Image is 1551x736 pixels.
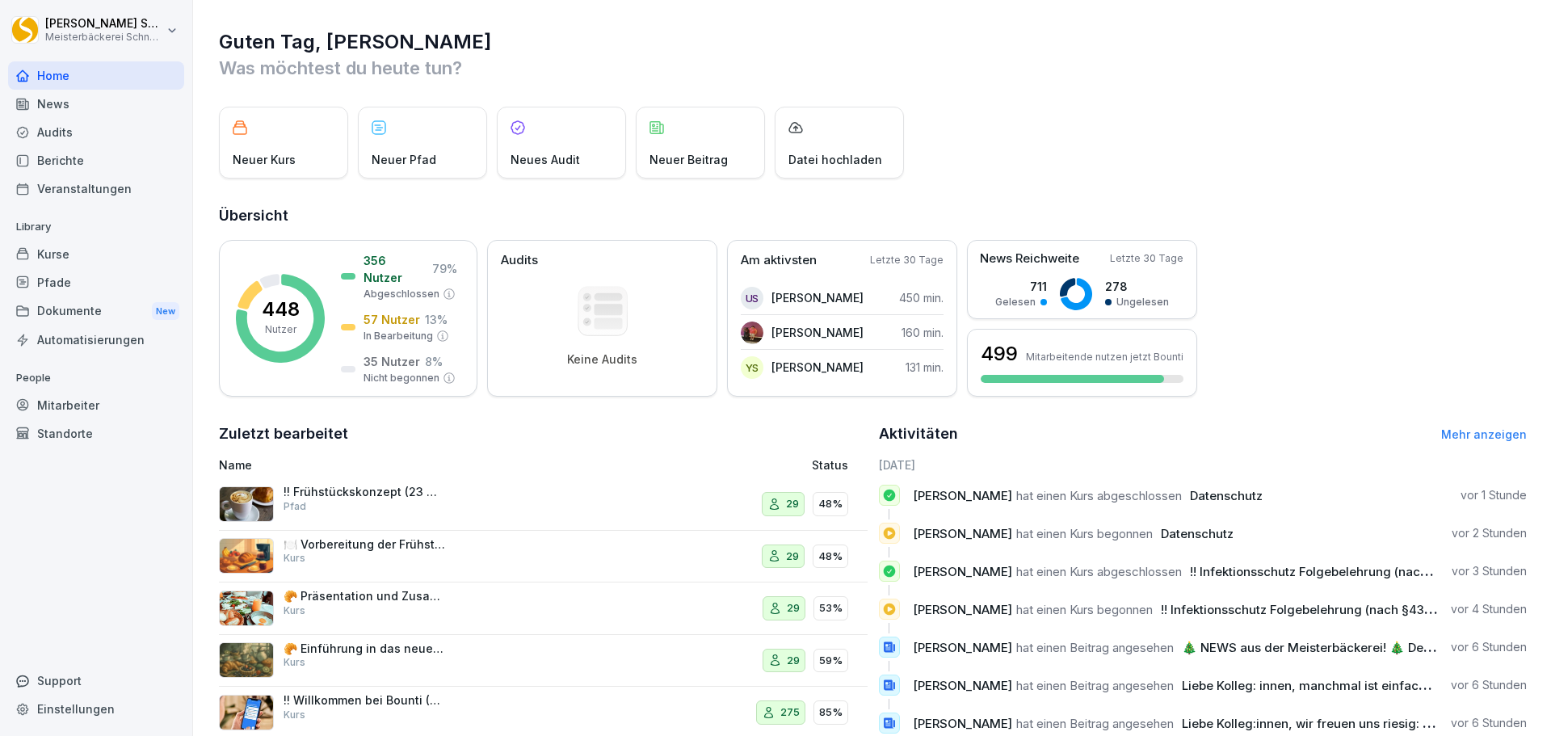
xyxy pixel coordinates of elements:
p: vor 2 Stunden [1452,525,1527,541]
img: e9p8yhr1zzycljzf1qfkis0d.png [219,591,274,626]
p: Was möchtest du heute tun? [219,55,1527,81]
span: [PERSON_NAME] [913,564,1012,579]
h2: Übersicht [219,204,1527,227]
p: 356 Nutzer [364,252,427,286]
a: DokumenteNew [8,297,184,326]
p: Name [219,456,625,473]
div: Support [8,667,184,695]
p: vor 6 Stunden [1451,715,1527,731]
p: 8 % [425,353,443,370]
p: [PERSON_NAME] [771,324,864,341]
p: Letzte 30 Tage [870,253,944,267]
p: Am aktivsten [741,251,817,270]
span: hat einen Kurs abgeschlossen [1016,488,1182,503]
h2: Aktivitäten [879,423,958,445]
span: hat einen Kurs begonnen [1016,526,1153,541]
p: 53% [819,600,843,616]
p: People [8,365,184,391]
p: Abgeschlossen [364,287,439,301]
p: 131 min. [906,359,944,376]
p: Neuer Pfad [372,151,436,168]
p: 29 [787,600,800,616]
img: wr9iexfe9rtz8gn9otnyfhnm.png [219,642,274,678]
a: !! Frühstückskonzept (23 Minuten)Pfad2948% [219,478,868,531]
p: News Reichweite [980,250,1079,268]
h1: Guten Tag, [PERSON_NAME] [219,29,1527,55]
p: 160 min. [902,324,944,341]
span: Datenschutz [1161,526,1234,541]
img: xh3bnih80d1pxcetv9zsuevg.png [219,695,274,730]
p: !! Willkommen bei Bounti (9 Minuten) [284,693,445,708]
p: vor 6 Stunden [1451,639,1527,655]
a: Veranstaltungen [8,175,184,203]
div: New [152,302,179,321]
h2: Zuletzt bearbeitet [219,423,868,445]
p: 278 [1105,278,1169,295]
a: Automatisierungen [8,326,184,354]
a: Kurse [8,240,184,268]
p: 48% [818,549,843,565]
span: !! Infektionsschutz Folgebelehrung (nach §43 IfSG) [1161,602,1457,617]
a: Standorte [8,419,184,448]
p: 711 [995,278,1047,295]
span: hat einen Beitrag angesehen [1016,678,1174,693]
span: [PERSON_NAME] [913,716,1012,731]
p: Neues Audit [511,151,580,168]
p: Neuer Beitrag [649,151,728,168]
p: [PERSON_NAME] [771,359,864,376]
p: Library [8,214,184,240]
a: News [8,90,184,118]
span: !! Infektionsschutz Folgebelehrung (nach §43 IfSG) [1190,564,1486,579]
a: Pfade [8,268,184,297]
span: hat einen Beitrag angesehen [1016,640,1174,655]
div: US [741,287,763,309]
p: 29 [786,496,799,512]
img: istrl2f5dh89luqdazvnu2w4.png [219,538,274,574]
p: Nutzer [265,322,296,337]
p: 29 [786,549,799,565]
div: Dokumente [8,297,184,326]
a: 🍽️ Vorbereitung der Frühstückskomponenten am VortagKurs2948% [219,531,868,583]
span: hat einen Kurs begonnen [1016,602,1153,617]
p: 275 [780,704,800,721]
a: Home [8,61,184,90]
span: Datenschutz [1190,488,1263,503]
p: Neuer Kurs [233,151,296,168]
a: Audits [8,118,184,146]
p: 59% [819,653,843,669]
p: Gelesen [995,295,1036,309]
p: Kurs [284,604,305,618]
div: Berichte [8,146,184,175]
a: Mehr anzeigen [1441,427,1527,441]
p: 13 % [425,311,448,328]
p: Ungelesen [1116,295,1169,309]
span: [PERSON_NAME] [913,526,1012,541]
p: 79 % [432,260,457,277]
div: Mitarbeiter [8,391,184,419]
p: 🥐 Einführung in das neue Frühstückskonzept [284,641,445,656]
span: hat einen Beitrag angesehen [1016,716,1174,731]
p: Meisterbäckerei Schneckenburger [45,32,163,43]
p: 🥐 Präsentation und Zusammenstellung von Frühstücken [284,589,445,604]
p: 🍽️ Vorbereitung der Frühstückskomponenten am Vortag [284,537,445,552]
p: In Bearbeitung [364,329,433,343]
p: Kurs [284,708,305,722]
p: vor 3 Stunden [1452,563,1527,579]
p: 35 Nutzer [364,353,420,370]
p: 448 [262,300,300,319]
p: [PERSON_NAME] Schneckenburger [45,17,163,31]
p: Kurs [284,551,305,566]
p: [PERSON_NAME] [771,289,864,306]
p: !! Frühstückskonzept (23 Minuten) [284,485,445,499]
p: Pfad [284,499,306,514]
p: Audits [501,251,538,270]
div: YS [741,356,763,379]
span: hat einen Kurs abgeschlossen [1016,564,1182,579]
p: Kurs [284,655,305,670]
